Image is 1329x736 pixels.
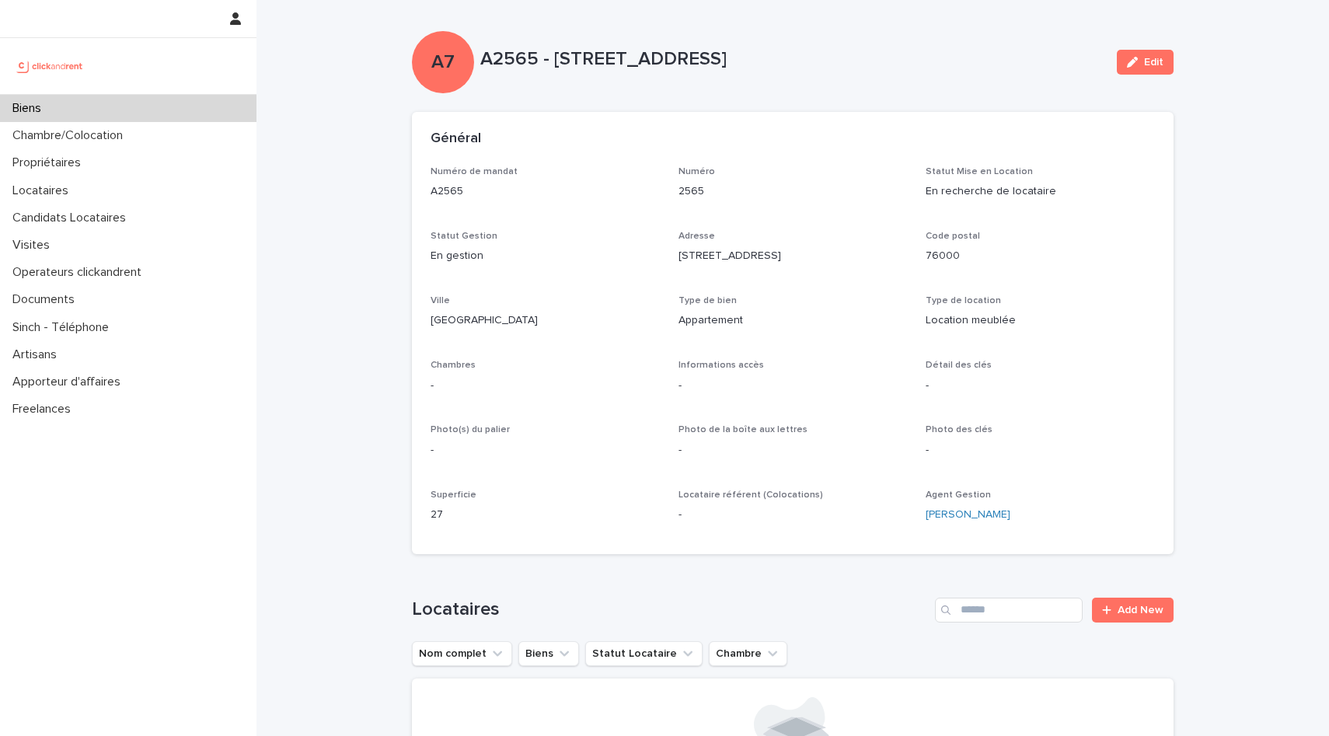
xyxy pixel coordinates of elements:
span: Adresse [678,232,715,241]
input: Search [935,598,1083,623]
span: Informations accès [678,361,764,370]
p: Visites [6,238,62,253]
span: Code postal [926,232,980,241]
span: Numéro de mandat [431,167,518,176]
span: Photo(s) du palier [431,425,510,434]
p: Operateurs clickandrent [6,265,154,280]
p: 2565 [678,183,908,200]
h2: Général [431,131,481,148]
p: Appartement [678,312,908,329]
p: Artisans [6,347,69,362]
button: Chambre [709,641,787,666]
p: - [431,378,660,394]
p: - [678,378,908,394]
p: Sinch - Téléphone [6,320,121,335]
p: - [431,442,660,459]
p: 76000 [926,248,1155,264]
p: A2565 [431,183,660,200]
p: En gestion [431,248,660,264]
a: Add New [1092,598,1174,623]
p: Freelances [6,402,83,417]
img: UCB0brd3T0yccxBKYDjQ [12,51,88,82]
span: Edit [1144,57,1163,68]
p: Biens [6,101,54,116]
span: Add New [1118,605,1163,616]
span: Type de location [926,296,1001,305]
span: Agent Gestion [926,490,991,500]
p: Locataires [6,183,81,198]
span: Chambres [431,361,476,370]
a: [PERSON_NAME] [926,507,1010,523]
button: Edit [1117,50,1174,75]
p: 27 [431,507,660,523]
p: Documents [6,292,87,307]
p: - [926,442,1155,459]
span: Statut Mise en Location [926,167,1033,176]
button: Statut Locataire [585,641,703,666]
span: Type de bien [678,296,737,305]
p: Apporteur d'affaires [6,375,133,389]
span: Locataire référent (Colocations) [678,490,823,500]
span: Numéro [678,167,715,176]
p: - [926,378,1155,394]
button: Nom complet [412,641,512,666]
p: Propriétaires [6,155,93,170]
span: Superficie [431,490,476,500]
h1: Locataires [412,598,929,621]
button: Biens [518,641,579,666]
span: Détail des clés [926,361,992,370]
span: Statut Gestion [431,232,497,241]
p: - [678,507,908,523]
p: - [678,442,908,459]
span: Ville [431,296,450,305]
p: Location meublée [926,312,1155,329]
p: Candidats Locataires [6,211,138,225]
span: Photo de la boîte aux lettres [678,425,808,434]
span: Photo des clés [926,425,992,434]
p: A2565 - [STREET_ADDRESS] [480,48,1104,71]
p: [GEOGRAPHIC_DATA] [431,312,660,329]
p: En recherche de locataire [926,183,1155,200]
p: [STREET_ADDRESS] [678,248,908,264]
p: Chambre/Colocation [6,128,135,143]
